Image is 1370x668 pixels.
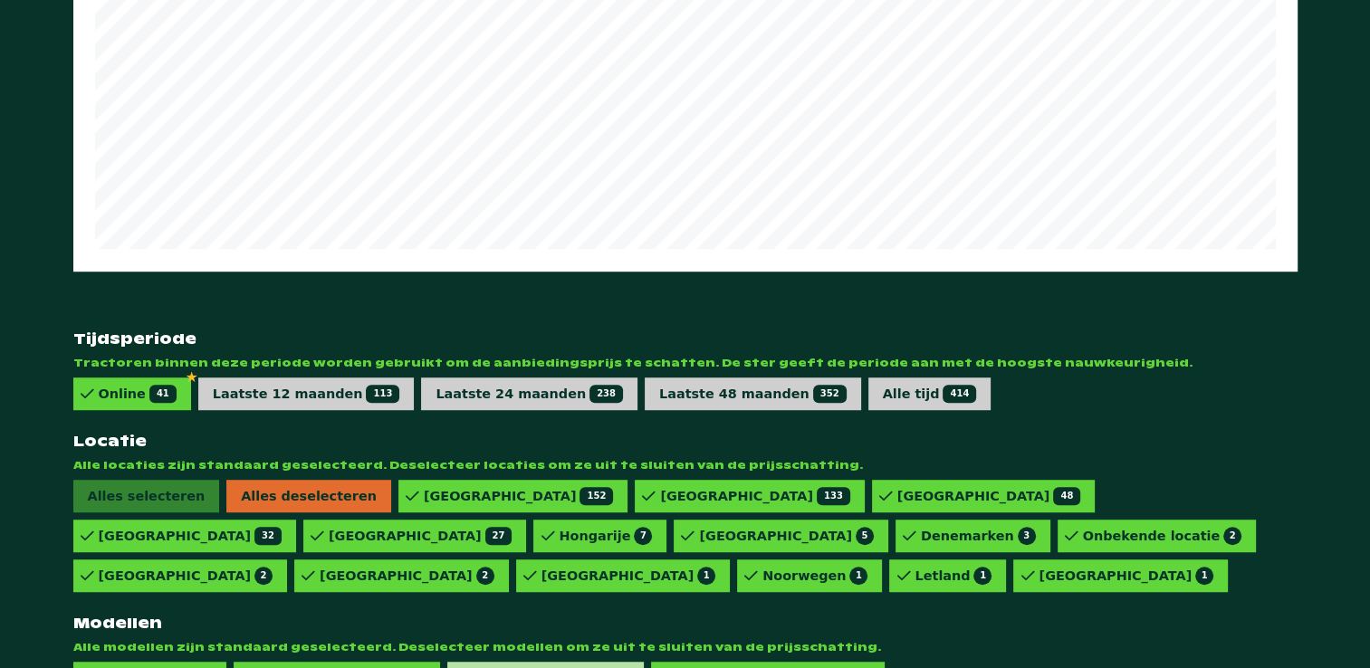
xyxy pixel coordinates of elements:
[99,567,273,585] div: [GEOGRAPHIC_DATA]
[226,480,391,512] span: Alles deselecteren
[73,640,1298,654] span: Alle modellen zijn standaard geselecteerd. Deselecteer modellen om ze uit te sluiten van de prijs...
[476,567,494,585] span: 2
[817,487,850,505] span: 133
[73,432,1298,451] strong: Locatie
[254,567,273,585] span: 2
[73,480,220,512] span: Alles selecteren
[634,527,652,545] span: 7
[973,567,992,585] span: 1
[436,385,623,403] div: Laatste 24 maanden
[149,385,177,403] span: 41
[589,385,623,403] span: 238
[559,527,652,545] div: Hongarije
[580,487,613,505] span: 152
[541,567,716,585] div: [GEOGRAPHIC_DATA]
[699,527,874,545] div: [GEOGRAPHIC_DATA]
[1018,527,1036,545] span: 3
[73,356,1298,370] span: Tractoren binnen deze periode worden gebruikt om de aanbiedingsprijs te schatten. De ster geeft d...
[1223,527,1241,545] span: 2
[1039,567,1213,585] div: [GEOGRAPHIC_DATA]
[813,385,847,403] span: 352
[915,567,992,585] div: Letland
[1083,527,1241,545] div: Onbekende locatie
[320,567,494,585] div: [GEOGRAPHIC_DATA]
[660,487,849,505] div: [GEOGRAPHIC_DATA]
[883,385,977,403] div: Alle tijd
[99,527,282,545] div: [GEOGRAPHIC_DATA]
[73,458,1298,472] span: Alle locaties zijn standaard geselecteerd. Deselecteer locaties om ze uit te sluiten van de prijs...
[99,385,177,403] div: Online
[1053,487,1080,505] span: 48
[213,385,400,403] div: Laatste 12 maanden
[762,567,867,585] div: Noorwegen
[659,385,847,403] div: Laatste 48 maanden
[697,567,715,585] span: 1
[897,487,1080,505] div: [GEOGRAPHIC_DATA]
[424,487,613,505] div: [GEOGRAPHIC_DATA]
[856,527,874,545] span: 5
[366,385,399,403] span: 113
[1195,567,1213,585] span: 1
[849,567,867,585] span: 1
[485,527,513,545] span: 27
[254,527,282,545] span: 32
[329,527,512,545] div: [GEOGRAPHIC_DATA]
[943,385,976,403] span: 414
[73,614,1298,633] strong: Modellen
[73,329,1298,348] strong: Tijdsperiode
[921,527,1036,545] div: Denemarken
